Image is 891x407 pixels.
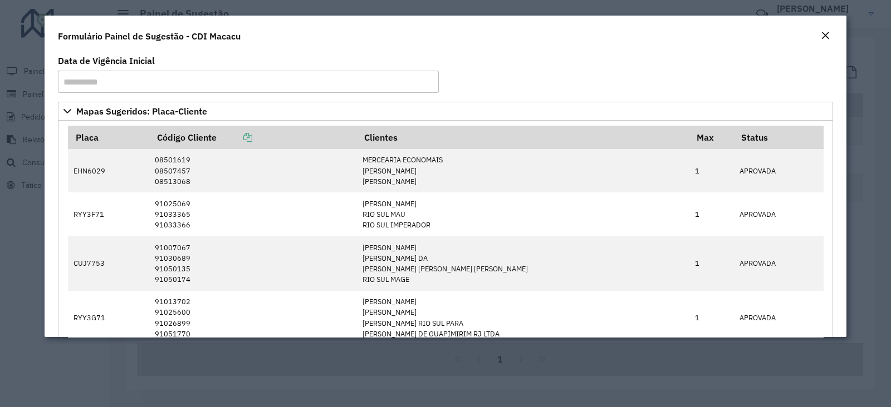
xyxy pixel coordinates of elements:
[149,236,356,291] td: 91007067 91030689 91050135 91050174
[356,291,689,345] td: [PERSON_NAME] [PERSON_NAME] [PERSON_NAME] RIO SUL PARA [PERSON_NAME] DE GUAPIMIRIM RJ LTDA
[217,132,252,143] a: Copiar
[68,149,149,192] td: EHN6029
[689,291,733,345] td: 1
[58,54,155,67] label: Data de Vigência Inicial
[68,291,149,345] td: RYY3G71
[356,236,689,291] td: [PERSON_NAME] [PERSON_NAME] DA [PERSON_NAME] [PERSON_NAME] [PERSON_NAME] RIO SUL MAGE
[149,149,356,192] td: 08501619 08507457 08513068
[733,149,823,192] td: APROVADA
[733,126,823,149] th: Status
[149,291,356,345] td: 91013702 91025600 91026899 91051770
[58,102,833,121] a: Mapas Sugeridos: Placa-Cliente
[733,236,823,291] td: APROVADA
[733,291,823,345] td: APROVADA
[821,31,830,40] em: Fechar
[76,107,207,116] span: Mapas Sugeridos: Placa-Cliente
[58,29,241,43] h4: Formulário Painel de Sugestão - CDI Macacu
[689,126,733,149] th: Max
[149,126,356,149] th: Código Cliente
[68,126,149,149] th: Placa
[68,192,149,236] td: RYY3F71
[689,192,733,236] td: 1
[68,236,149,291] td: CUJ7753
[689,149,733,192] td: 1
[733,192,823,236] td: APROVADA
[817,29,833,43] button: Close
[689,236,733,291] td: 1
[356,192,689,236] td: [PERSON_NAME] RIO SUL MAU RIO SUL IMPERADOR
[356,149,689,192] td: MERCEARIA ECONOMAIS [PERSON_NAME] [PERSON_NAME]
[356,126,689,149] th: Clientes
[149,192,356,236] td: 91025069 91033365 91033366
